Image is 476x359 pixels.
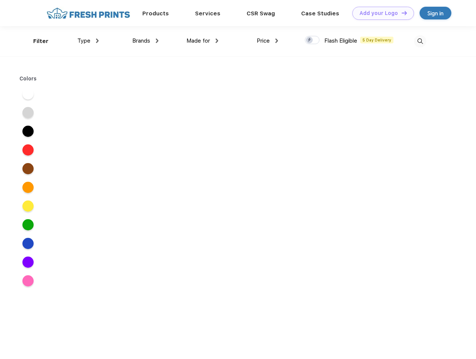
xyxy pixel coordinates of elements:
img: dropdown.png [216,39,218,43]
div: Add your Logo [359,10,398,16]
img: dropdown.png [275,39,278,43]
a: Products [142,10,169,17]
span: Flash Eligible [324,37,357,44]
div: Filter [33,37,49,46]
span: Price [257,37,270,44]
img: fo%20logo%202.webp [44,7,132,20]
a: CSR Swag [247,10,275,17]
div: Colors [14,75,43,83]
div: Sign in [427,9,443,18]
img: desktop_search.svg [414,35,426,47]
img: dropdown.png [156,39,158,43]
img: DT [402,11,407,15]
a: Services [195,10,220,17]
span: Brands [132,37,150,44]
span: 5 Day Delivery [360,37,393,43]
img: dropdown.png [96,39,99,43]
span: Made for [186,37,210,44]
a: Sign in [420,7,451,19]
span: Type [77,37,90,44]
